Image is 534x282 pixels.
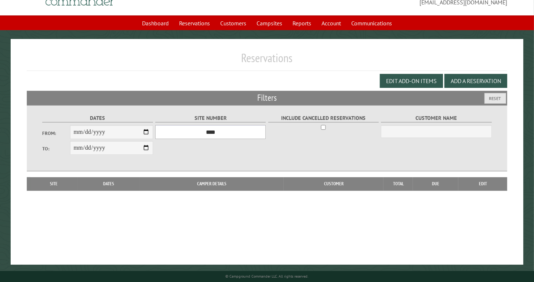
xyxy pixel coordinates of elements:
th: Due [413,177,458,190]
small: © Campground Commander LLC. All rights reserved. [225,274,308,279]
button: Edit Add-on Items [380,74,443,88]
th: Customer [284,177,384,190]
th: Total [384,177,413,190]
button: Add a Reservation [444,74,507,88]
a: Account [317,16,345,30]
a: Campsites [252,16,287,30]
a: Dashboard [138,16,173,30]
a: Reports [288,16,316,30]
label: From: [42,130,70,137]
label: Site Number [155,114,266,122]
h1: Reservations [27,51,508,71]
th: Edit [458,177,507,190]
a: Reservations [175,16,214,30]
a: Customers [216,16,251,30]
label: Dates [42,114,153,122]
label: Include Cancelled Reservations [268,114,379,122]
label: To: [42,145,70,152]
th: Dates [77,177,139,190]
th: Site [30,177,78,190]
a: Communications [347,16,396,30]
h2: Filters [27,91,508,105]
label: Customer Name [381,114,491,122]
button: Reset [484,93,506,104]
th: Camper Details [139,177,284,190]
